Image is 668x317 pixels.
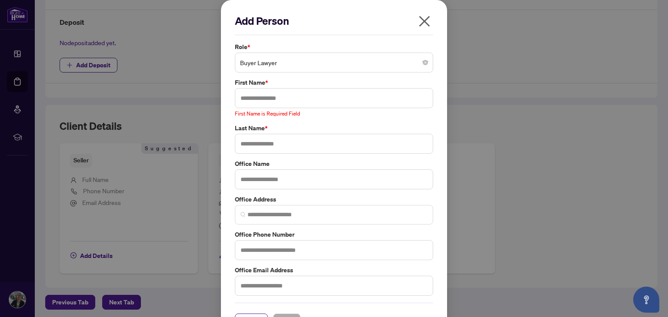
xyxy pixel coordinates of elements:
[240,212,246,217] img: search_icon
[633,287,659,313] button: Open asap
[235,78,433,87] label: First Name
[235,14,433,28] h2: Add Person
[240,54,428,71] span: Buyer Lawyer
[235,110,300,117] span: First Name is Required Field
[423,60,428,65] span: close-circle
[235,159,433,168] label: Office Name
[417,14,431,28] span: close
[235,42,433,52] label: Role
[235,195,433,204] label: Office Address
[235,230,433,239] label: Office Phone Number
[235,123,433,133] label: Last Name
[235,265,433,275] label: Office Email Address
